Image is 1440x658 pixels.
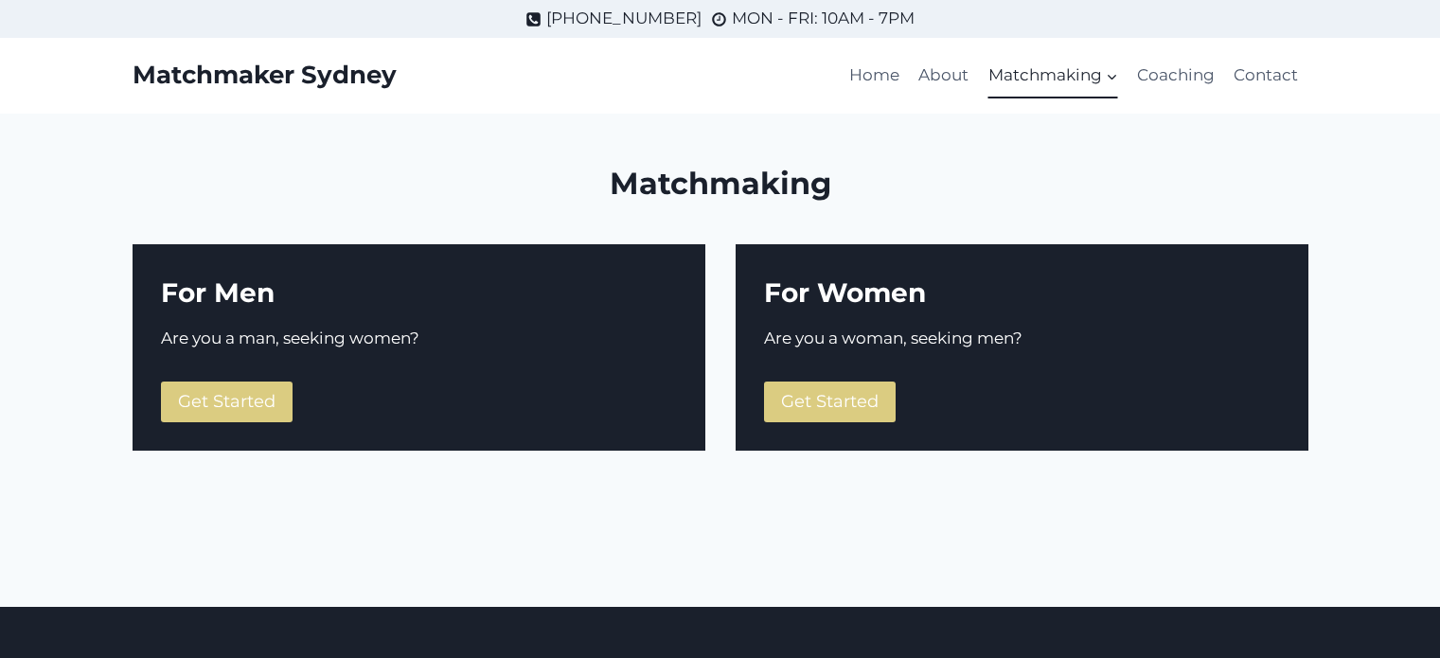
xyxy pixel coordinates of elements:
[525,6,702,31] a: [PHONE_NUMBER]
[764,382,896,422] a: Get Started
[840,53,909,98] a: Home
[133,61,397,90] a: Matchmaker Sydney
[764,326,1280,351] p: Are you a woman, seeking men?
[133,161,1308,206] h1: Matchmaking
[178,391,276,412] span: Get Started
[781,391,879,412] span: Get Started
[909,53,978,98] a: About
[161,273,677,312] h2: For Men
[1128,53,1224,98] a: Coaching
[840,53,1308,98] nav: Primary
[1224,53,1307,98] a: Contact
[161,326,677,351] p: Are you a man, seeking women?
[732,6,915,31] span: MON - FRI: 10AM - 7PM
[764,273,1280,312] h2: For Women
[546,6,702,31] span: [PHONE_NUMBER]
[988,62,1118,88] span: Matchmaking
[161,382,293,422] a: Get Started
[978,53,1127,98] a: Matchmaking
